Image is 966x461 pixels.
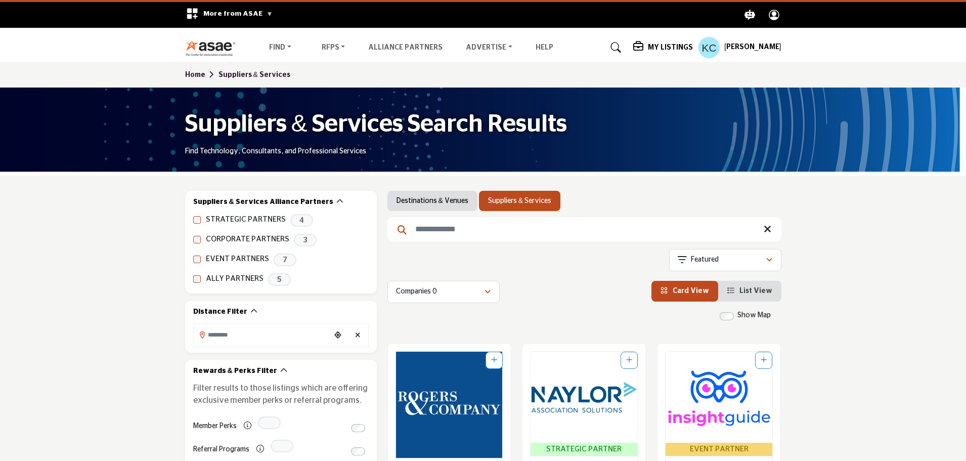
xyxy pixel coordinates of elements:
li: Card View [651,281,718,302]
p: Featured [691,255,719,265]
a: View Card [661,287,709,295]
p: Find Technology, Consultants, and Professional Services [185,147,366,157]
h2: Rewards & Perks Filter [193,366,277,376]
span: 4 [290,214,313,227]
label: ALLY PARTNERS [206,273,264,285]
a: Help [536,44,553,51]
label: STRATEGIC PARTNERS [206,214,286,226]
input: Switch to Member Perks [351,424,365,432]
h5: [PERSON_NAME] [724,43,781,53]
h2: Distance Filter [193,307,247,317]
a: Advertise [459,40,519,55]
a: Alliance Partners [368,44,443,51]
span: More from ASAE [203,10,273,17]
a: Suppliers & Services [488,196,551,206]
li: List View [718,281,781,302]
h2: Suppliers & Services Alliance Partners [193,197,333,207]
a: Find [262,40,298,55]
label: Show Map [737,310,771,321]
input: Search Location [194,325,330,345]
a: RFPs [315,40,353,55]
h1: Suppliers & Services Search Results [185,109,567,140]
span: 7 [274,254,296,266]
a: Destinations & Venues [397,196,468,206]
a: Open Listing in new tab [531,352,638,456]
span: List View [739,287,772,295]
span: 3 [294,234,317,246]
a: Open Listing in new tab [396,352,503,458]
img: Rogers & Company PLLC [396,352,503,458]
input: EVENT PARTNERS checkbox [193,256,201,263]
div: Clear search location [350,325,366,347]
span: EVENT PARTNER [668,444,771,455]
label: CORPORATE PARTNERS [206,234,289,245]
img: Naylor Association Solutions [531,352,638,443]
a: Home [185,71,218,78]
input: ALLY PARTNERS checkbox [193,275,201,283]
p: Companies 0 [396,287,436,297]
label: Member Perks [193,417,237,435]
input: Switch to Referral Programs [351,447,365,455]
a: Add To List [626,357,632,364]
span: STRATEGIC PARTNER [533,444,636,455]
button: Featured [669,249,781,271]
button: Companies 0 [387,281,500,303]
div: More from ASAE [180,2,279,28]
p: Filter results to those listings which are offering exclusive member perks or referral programs. [193,382,369,406]
span: 5 [268,273,291,286]
div: Choose your current location [330,325,345,347]
a: View List [727,287,772,295]
input: Search Keyword [387,217,781,241]
a: Suppliers & Services [218,71,290,78]
div: My Listings [633,41,693,54]
img: Insight Guide LLC [666,352,773,443]
label: Referral Programs [193,441,249,458]
span: Card View [673,287,709,295]
input: STRATEGIC PARTNERS checkbox [193,216,201,224]
h5: My Listings [648,43,693,52]
a: Add To List [491,357,497,364]
img: Site Logo [185,39,241,56]
a: Add To List [761,357,767,364]
button: Show hide supplier dropdown [698,36,720,59]
a: Search [601,39,628,56]
a: Open Listing in new tab [666,352,773,456]
input: CORPORATE PARTNERS checkbox [193,236,201,243]
label: EVENT PARTNERS [206,254,269,265]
